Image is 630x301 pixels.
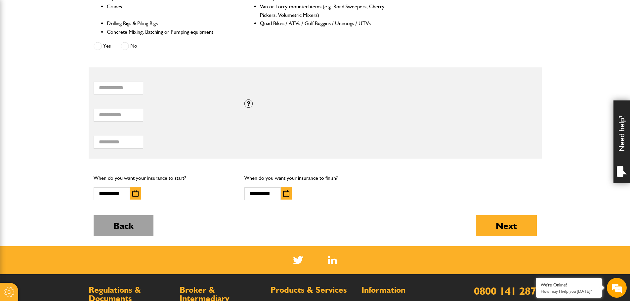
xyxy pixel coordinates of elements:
[293,256,303,264] img: Twitter
[361,286,446,294] h2: Information
[260,19,385,28] li: Quad Bikes / ATVs / Golf Buggies / Unimogs / UTVs
[94,215,153,236] button: Back
[283,190,289,197] img: Choose date
[474,284,542,297] a: 0800 141 2877
[244,174,386,182] p: When do you want your insurance to finish?
[107,2,232,19] li: Cranes
[271,286,355,294] h2: Products & Services
[541,289,597,294] p: How may I help you today?
[94,42,111,50] label: Yes
[107,19,232,28] li: Drilling Rigs & Piling Rigs
[328,256,337,264] a: LinkedIn
[260,2,385,19] li: Van or Lorry-mounted items (e.g. Road Sweepers, Cherry Pickers, Volumetric Mixers)
[94,174,235,182] p: When do you want your insurance to start?
[328,256,337,264] img: Linked In
[121,42,137,50] label: No
[132,190,139,197] img: Choose date
[476,215,537,236] button: Next
[613,100,630,183] div: Need help?
[107,28,232,36] li: Concrete Mixing, Batching or Pumping equipment
[541,282,597,288] div: We're Online!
